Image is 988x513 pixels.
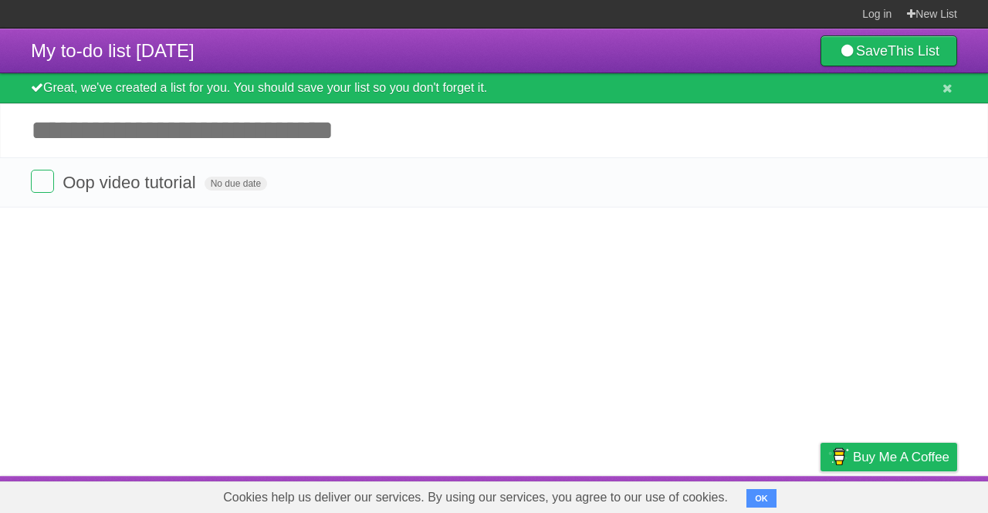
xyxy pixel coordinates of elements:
[860,480,957,509] a: Suggest a feature
[615,480,648,509] a: About
[800,480,841,509] a: Privacy
[888,43,939,59] b: This List
[205,177,267,191] span: No due date
[821,35,957,66] a: SaveThis List
[821,443,957,471] a: Buy me a coffee
[208,482,743,513] span: Cookies help us deliver our services. By using our services, you agree to our use of cookies.
[746,489,777,508] button: OK
[748,480,782,509] a: Terms
[666,480,729,509] a: Developers
[853,444,949,471] span: Buy me a coffee
[31,40,195,61] span: My to-do list [DATE]
[828,444,849,470] img: Buy me a coffee
[31,170,54,193] label: Done
[63,173,199,192] span: Oop video tutorial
